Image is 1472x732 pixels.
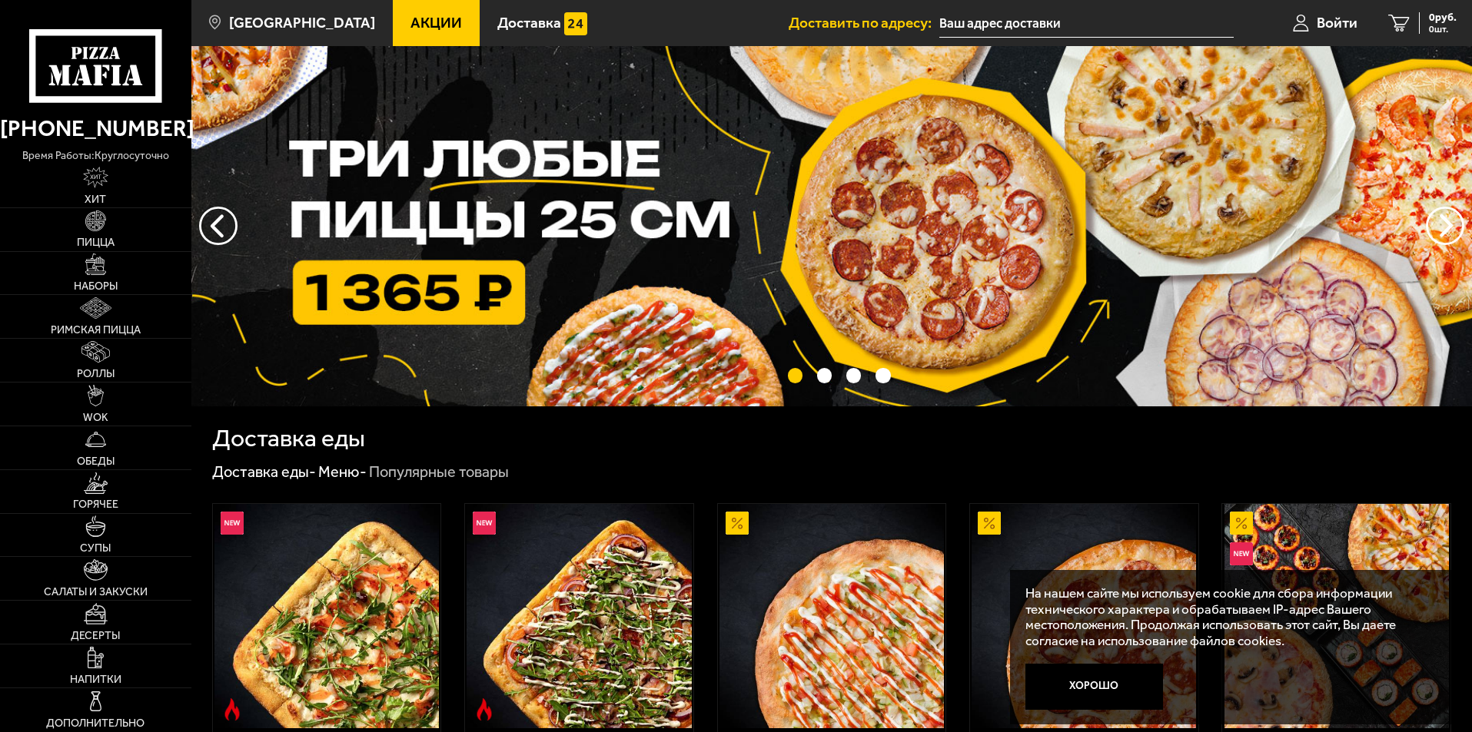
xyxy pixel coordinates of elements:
[473,698,496,721] img: Острое блюдо
[213,504,441,728] a: НовинкаОстрое блюдоРимская с креветками
[410,15,462,30] span: Акции
[199,207,238,245] button: следующий
[214,504,439,728] img: Римская с креветками
[1025,585,1427,649] p: На нашем сайте мы используем cookie для сбора информации технического характера и обрабатываем IP...
[77,237,115,248] span: Пицца
[465,504,693,728] a: НовинкаОстрое блюдоРимская с мясным ассорти
[71,631,120,641] span: Десерты
[212,426,365,451] h1: Доставка еды
[77,456,115,467] span: Обеды
[1222,504,1450,728] a: АкционныйНовинкаВсё включено
[221,698,244,721] img: Острое блюдо
[70,674,121,685] span: Напитки
[972,504,1196,728] img: Пепперони 25 см (толстое с сыром)
[978,512,1001,535] img: Акционный
[788,368,802,383] button: точки переключения
[1429,25,1457,34] span: 0 шт.
[1317,15,1357,30] span: Войти
[51,325,141,336] span: Римская пицца
[497,15,561,30] span: Доставка
[83,412,108,423] span: WOK
[789,15,939,30] span: Доставить по адресу:
[817,368,832,383] button: точки переключения
[1230,542,1253,565] img: Новинка
[846,368,861,383] button: точки переключения
[221,512,244,535] img: Новинка
[1230,512,1253,535] img: Акционный
[74,281,118,292] span: Наборы
[726,512,749,535] img: Акционный
[318,462,367,481] a: Меню-
[719,504,944,728] img: Аль-Шам 25 см (тонкое тесто)
[46,718,145,729] span: Дополнительно
[467,504,691,728] img: Римская с мясным ассорти
[473,512,496,535] img: Новинка
[939,9,1234,38] input: Ваш адрес доставки
[718,504,946,728] a: АкционныйАль-Шам 25 см (тонкое тесто)
[44,587,148,598] span: Салаты и закуски
[970,504,1198,728] a: АкционныйПепперони 25 см (толстое с сыром)
[85,194,106,205] span: Хит
[564,12,587,35] img: 15daf4d41897b9f0e9f617042186c801.svg
[369,462,509,482] div: Популярные товары
[80,543,111,554] span: Супы
[77,369,115,379] span: Роллы
[1224,504,1449,728] img: Всё включено
[73,499,118,510] span: Горячее
[1025,664,1164,710] button: Хорошо
[1426,207,1464,245] button: предыдущий
[1429,12,1457,23] span: 0 руб.
[876,368,890,383] button: точки переключения
[229,15,375,30] span: [GEOGRAPHIC_DATA]
[212,462,316,481] a: Доставка еды-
